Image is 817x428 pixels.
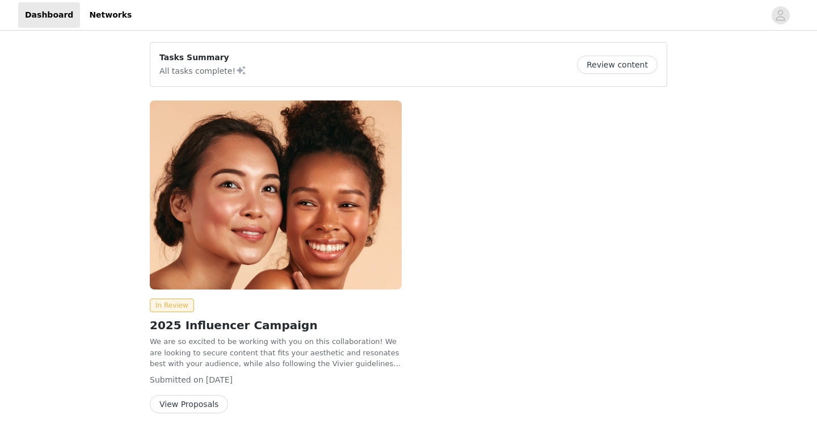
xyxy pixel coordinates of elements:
[82,2,138,28] a: Networks
[159,52,247,64] p: Tasks Summary
[206,375,233,384] span: [DATE]
[150,400,228,409] a: View Proposals
[150,375,204,384] span: Submitted on
[775,6,786,24] div: avatar
[150,100,402,289] img: Vivier
[577,56,658,74] button: Review content
[150,336,402,370] p: We are so excited to be working with you on this collaboration! We are looking to secure content ...
[159,64,247,77] p: All tasks complete!
[18,2,80,28] a: Dashboard
[150,395,228,413] button: View Proposals
[150,317,402,334] h2: 2025 Influencer Campaign
[150,299,194,312] span: In Review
